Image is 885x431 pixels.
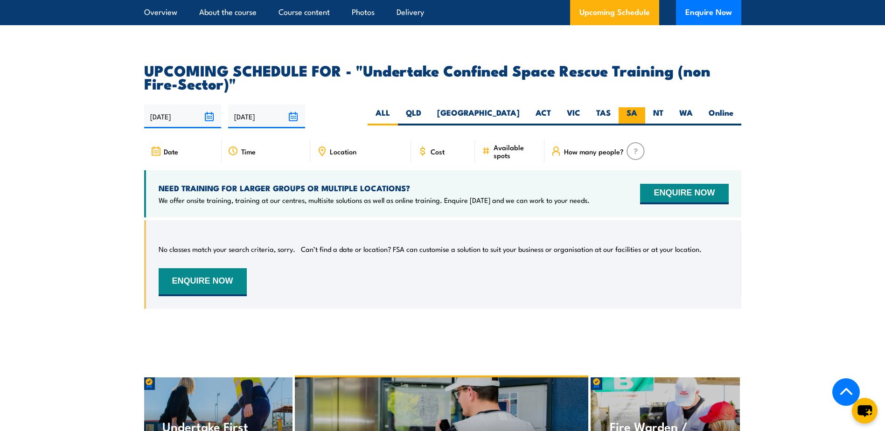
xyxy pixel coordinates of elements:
label: ALL [368,107,398,125]
label: TAS [588,107,619,125]
h4: NEED TRAINING FOR LARGER GROUPS OR MULTIPLE LOCATIONS? [159,183,590,193]
label: SA [619,107,645,125]
label: Online [701,107,741,125]
input: From date [144,104,221,128]
label: QLD [398,107,429,125]
label: ACT [528,107,559,125]
label: NT [645,107,671,125]
button: ENQUIRE NOW [640,184,728,204]
h2: UPCOMING SCHEDULE FOR - "Undertake Confined Space Rescue Training (non Fire-Sector)" [144,63,741,90]
span: Location [330,147,356,155]
p: We offer onsite training, training at our centres, multisite solutions as well as online training... [159,195,590,205]
p: Can’t find a date or location? FSA can customise a solution to suit your business or organisation... [301,244,702,254]
span: Cost [431,147,445,155]
span: Time [241,147,256,155]
label: [GEOGRAPHIC_DATA] [429,107,528,125]
button: ENQUIRE NOW [159,268,247,296]
span: How many people? [564,147,624,155]
label: WA [671,107,701,125]
span: Date [164,147,178,155]
p: No classes match your search criteria, sorry. [159,244,295,254]
button: chat-button [852,398,878,424]
input: To date [228,104,305,128]
span: Available spots [494,143,538,159]
label: VIC [559,107,588,125]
